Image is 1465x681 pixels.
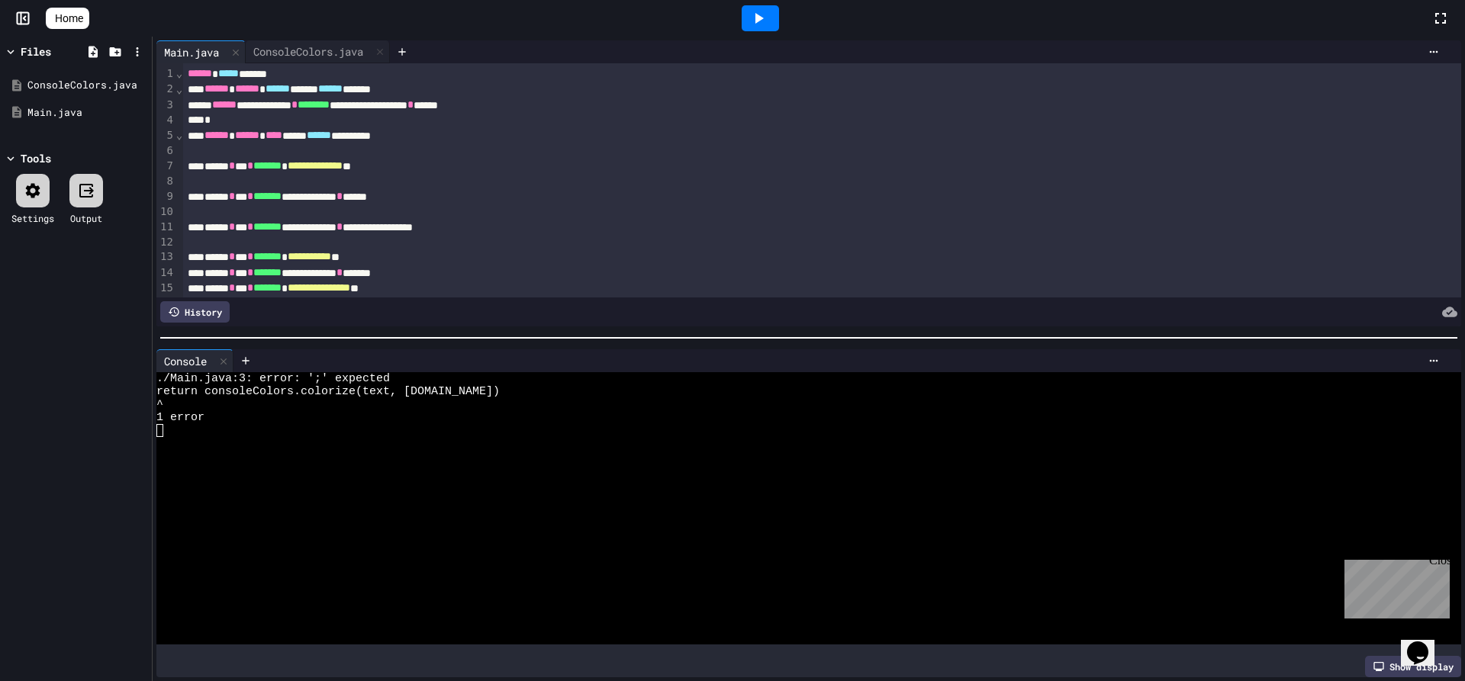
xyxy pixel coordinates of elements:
[46,8,89,29] a: Home
[156,40,246,63] div: Main.java
[156,128,175,143] div: 5
[175,83,183,95] span: Fold line
[156,235,175,250] div: 12
[70,211,102,225] div: Output
[156,98,175,113] div: 3
[175,67,183,79] span: Fold line
[156,411,204,424] span: 1 error
[156,281,175,296] div: 15
[6,6,105,97] div: Chat with us now!Close
[156,143,175,159] div: 6
[156,353,214,369] div: Console
[156,385,500,398] span: return consoleColors.colorize(text, [DOMAIN_NAME])
[156,113,175,128] div: 4
[160,301,230,323] div: History
[156,220,175,235] div: 11
[1365,656,1461,677] div: Show display
[27,105,146,120] div: Main.java
[55,11,83,26] span: Home
[27,78,146,93] div: ConsoleColors.java
[156,265,175,281] div: 14
[156,174,175,189] div: 8
[156,82,175,97] div: 2
[156,159,175,174] div: 7
[156,204,175,220] div: 10
[156,297,175,312] div: 16
[156,349,233,372] div: Console
[1338,554,1450,618] iframe: chat widget
[156,249,175,265] div: 13
[1401,620,1450,666] iframe: chat widget
[175,129,183,141] span: Fold line
[156,398,163,411] span: ^
[21,150,51,166] div: Tools
[11,211,54,225] div: Settings
[156,66,175,82] div: 1
[246,43,371,59] div: ConsoleColors.java
[156,372,390,385] span: ./Main.java:3: error: ';' expected
[156,189,175,204] div: 9
[21,43,51,59] div: Files
[246,40,390,63] div: ConsoleColors.java
[156,44,227,60] div: Main.java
